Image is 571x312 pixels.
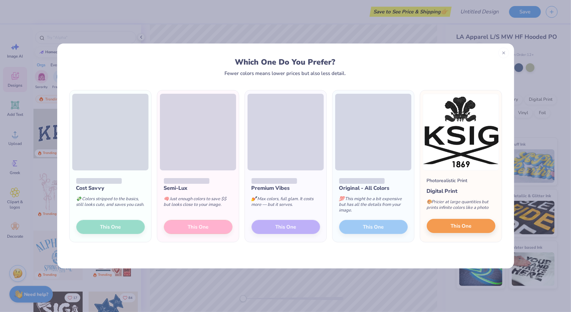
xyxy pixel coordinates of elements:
[76,192,145,214] div: Colors stripped to the basics, still looks cute, and saves you cash.
[339,184,408,192] div: Original - All Colors
[427,195,495,217] div: Pricier at large quantities but prints infinite colors like a photo
[427,177,468,184] div: Photorealistic Print
[76,196,82,202] span: 💸
[252,184,320,192] div: Premium Vibes
[252,196,257,202] span: 💅
[339,196,345,202] span: 💯
[423,94,499,170] img: Photorealistic preview
[164,184,232,192] div: Semi-Lux
[75,58,495,67] div: Which One Do You Prefer?
[451,222,471,230] span: This One
[427,199,432,205] span: 🎨
[427,187,495,195] div: Digital Print
[339,192,408,220] div: This might be a bit expensive but has all the details from your image.
[76,184,145,192] div: Cost Savvy
[427,219,495,233] button: This One
[252,192,320,214] div: Max colors, full glam. It costs more — but it serves.
[164,196,169,202] span: 🧠
[224,71,346,76] div: Fewer colors means lower prices but also less detail.
[164,192,232,214] div: Just enough colors to save $$ but looks close to your image.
